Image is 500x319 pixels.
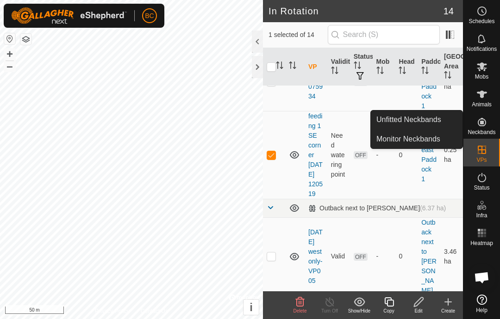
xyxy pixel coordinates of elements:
[289,63,296,70] p-sorticon: Activate to sort
[376,150,392,160] div: -
[376,252,392,261] div: -
[276,63,283,70] p-sorticon: Activate to sort
[420,204,446,212] span: (6.37 ha)
[308,63,323,100] a: [DATE] 075934
[475,74,488,80] span: Mobs
[470,240,493,246] span: Heatmap
[399,68,406,75] p-sorticon: Activate to sort
[308,112,323,197] a: feeding 1 SE corner [DATE] 120519
[476,307,487,313] span: Help
[327,217,350,295] td: Valid
[421,54,437,110] a: Outback east Paddock 1
[474,185,489,190] span: Status
[244,300,259,315] button: i
[305,48,327,86] th: VP
[469,18,494,24] span: Schedules
[376,68,384,75] p-sorticon: Activate to sort
[354,78,368,86] span: OFF
[145,11,154,21] span: BC
[476,213,487,218] span: Infra
[395,48,418,86] th: Head
[4,61,15,72] button: –
[463,291,500,317] a: Help
[376,114,441,125] span: Unfitted Neckbands
[371,130,462,148] a: Monitor Neckbands
[468,264,496,291] div: Open chat
[250,301,253,313] span: i
[468,129,495,135] span: Neckbands
[4,33,15,44] button: Reset Map
[20,34,31,45] button: Map Layers
[395,217,418,295] td: 0
[294,308,307,313] span: Delete
[141,307,168,315] a: Contact Us
[344,307,374,314] div: Show/Hide
[395,111,418,199] td: 0
[440,217,463,295] td: 3.46 ha
[440,111,463,199] td: 0.25 ha
[371,110,462,129] a: Unfitted Neckbands
[354,63,361,70] p-sorticon: Activate to sort
[404,307,433,314] div: Edit
[315,307,344,314] div: Turn Off
[269,30,328,40] span: 1 selected of 14
[308,228,323,284] a: [DATE] west only-VP005
[269,6,444,17] h2: In Rotation
[327,48,350,86] th: Validity
[376,134,440,145] span: Monitor Neckbands
[373,48,395,86] th: Mob
[440,48,463,86] th: [GEOGRAPHIC_DATA] Area
[354,151,368,159] span: OFF
[4,49,15,60] button: +
[433,307,463,314] div: Create
[374,307,404,314] div: Copy
[444,73,451,80] p-sorticon: Activate to sort
[331,68,338,75] p-sorticon: Activate to sort
[467,46,497,52] span: Notifications
[476,157,487,163] span: VPs
[354,253,368,261] span: OFF
[95,307,130,315] a: Privacy Policy
[350,48,373,86] th: Status
[11,7,127,24] img: Gallagher Logo
[421,68,429,75] p-sorticon: Activate to sort
[418,48,440,86] th: Paddock
[327,111,350,199] td: Need watering point
[444,4,454,18] span: 14
[421,219,437,294] a: Outback next to [PERSON_NAME]
[328,25,440,44] input: Search (S)
[472,102,492,107] span: Animals
[308,204,446,212] div: Outback next to [PERSON_NAME]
